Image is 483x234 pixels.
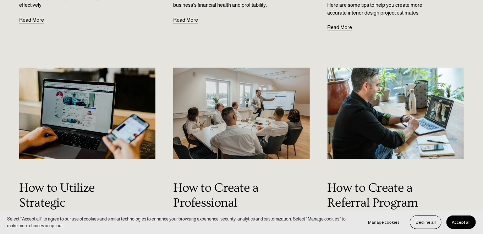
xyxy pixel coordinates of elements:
[19,9,44,25] a: Read More
[328,17,352,32] a: Read More
[368,220,400,225] span: Manage cookies
[7,216,356,229] p: Select “Accept all” to agree to our use of cookies and similar technologies to enhance your brows...
[173,9,198,25] a: Read More
[363,216,405,229] button: Manage cookies
[173,67,311,159] img: How to Create a Professional Development Plan
[410,216,441,229] button: Decline all
[452,220,471,225] span: Accept all
[19,67,157,159] img: How to Utilize Strategic Partnerships
[173,181,270,225] a: How to Create a Professional Development Plan
[328,181,418,210] a: How to Create a Referral Program
[19,181,94,225] a: How to Utilize Strategic Partnerships
[327,67,465,159] img: How to Create a Referral Program
[416,220,436,225] span: Decline all
[446,216,476,229] button: Accept all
